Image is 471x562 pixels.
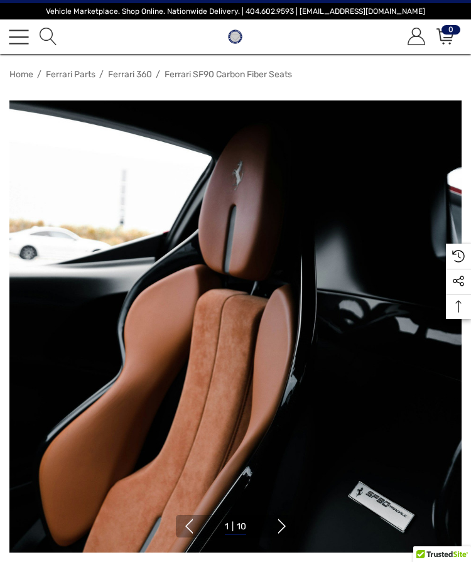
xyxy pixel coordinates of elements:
span: Ferrari SF90 Carbon Fiber Seats [165,69,292,80]
span: 0 [441,25,460,35]
a: Sign in [406,28,425,45]
a: Ferrari 360 [108,69,152,80]
a: Home [9,69,33,80]
span: 1 [225,521,229,532]
img: Ferrari SF90 Carbon Fiber Seats [9,100,462,553]
svg: Account [408,28,425,45]
button: Go to slide 10 of 10 [181,519,197,534]
span: | [232,521,234,532]
svg: Review Your Cart [436,28,454,45]
button: Go to slide 2 of 10 [274,519,290,534]
svg: Recently Viewed [452,250,465,262]
span: Vehicle Marketplace. Shop Online. Nationwide Delivery. | 404.602.9593 | [EMAIL_ADDRESS][DOMAIN_NAME] [46,7,425,16]
svg: Search [40,28,57,45]
a: Ferrari SF90 Carbon Fiber Seats [165,69,311,80]
nav: Breadcrumb [9,63,462,85]
svg: Social Media [452,275,465,288]
span: Toggle menu [9,36,29,37]
a: Cart with 0 items [435,28,454,45]
a: Search [38,28,57,45]
a: Toggle menu [9,27,29,47]
button: Go to slide 1 of 10, active [225,519,246,535]
span: 10 [237,521,246,532]
svg: Top [446,300,471,313]
img: Players Club | Cars For Sale [225,26,246,47]
a: Ferrari Parts [46,69,95,80]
